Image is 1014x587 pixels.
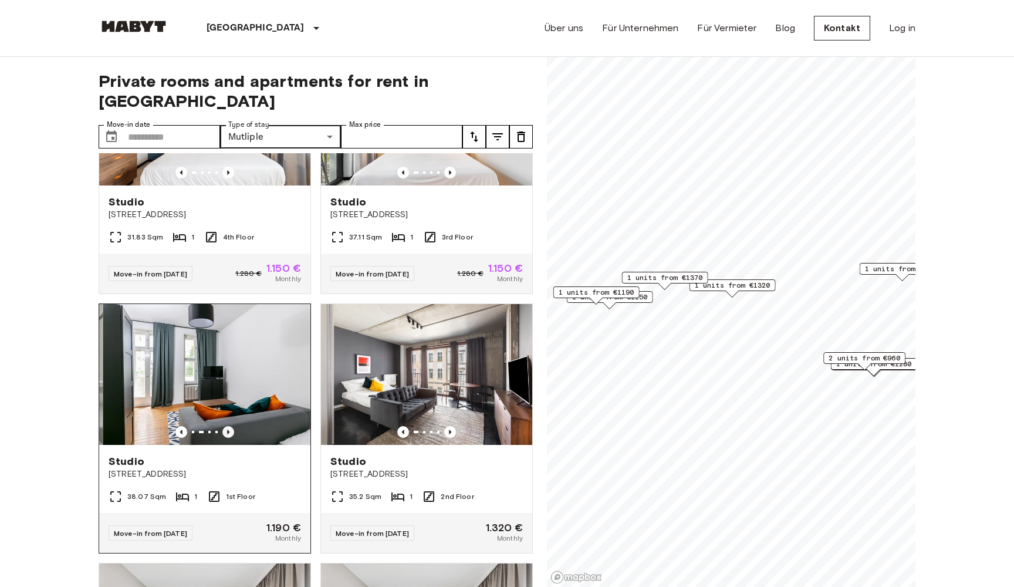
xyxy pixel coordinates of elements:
[627,272,703,283] span: 1 units from €1370
[109,195,144,209] span: Studio
[220,125,342,149] div: Mutliple
[191,232,194,242] span: 1
[194,491,197,502] span: 1
[321,304,532,445] img: Marketing picture of unit DE-01-049-004-01H
[114,529,187,538] span: Move-in from [DATE]
[330,209,523,221] span: [STREET_ADDRESS]
[228,120,269,130] label: Type of stay
[775,21,795,35] a: Blog
[397,426,409,438] button: Previous image
[697,21,756,35] a: Für Vermieter
[99,21,169,32] img: Habyt
[622,272,708,290] div: Map marker
[266,522,301,533] span: 1.190 €
[127,491,166,502] span: 38.07 Sqm
[226,491,255,502] span: 1st Floor
[829,353,900,363] span: 2 units from €960
[275,274,301,284] span: Monthly
[457,268,484,279] span: 1.280 €
[320,303,533,554] a: Marketing picture of unit DE-01-049-004-01HPrevious imagePrevious imageStudio[STREET_ADDRESS]35.2...
[109,468,301,480] span: [STREET_ADDRESS]
[223,232,254,242] span: 4th Floor
[222,426,234,438] button: Previous image
[410,491,413,502] span: 1
[823,352,905,370] div: Map marker
[488,263,523,274] span: 1.150 €
[99,71,533,111] span: Private rooms and apartments for rent in [GEOGRAPHIC_DATA]
[486,125,509,149] button: tune
[175,426,187,438] button: Previous image
[107,120,150,130] label: Move-in date
[330,454,366,468] span: Studio
[836,359,912,369] span: 1 units from €1280
[444,426,456,438] button: Previous image
[497,274,523,284] span: Monthly
[410,232,413,242] span: 1
[349,491,381,502] span: 35.2 Sqm
[397,167,409,178] button: Previous image
[175,167,187,178] button: Previous image
[442,232,473,242] span: 3rd Floor
[99,44,311,294] a: Marketing picture of unit DE-01-482-409-01Previous imagePrevious imageStudio[STREET_ADDRESS]31.83...
[509,125,533,149] button: tune
[336,529,409,538] span: Move-in from [DATE]
[349,120,381,130] label: Max price
[320,44,533,294] a: Marketing picture of unit DE-01-482-308-01Previous imagePrevious imageStudio[STREET_ADDRESS]37.11...
[814,16,870,41] a: Kontakt
[100,125,123,149] button: Choose date
[860,263,946,281] div: Map marker
[602,21,678,35] a: Für Unternehmen
[695,280,770,291] span: 1 units from €1320
[275,533,301,544] span: Monthly
[497,533,523,544] span: Monthly
[444,167,456,178] button: Previous image
[550,571,602,584] a: Mapbox logo
[889,21,915,35] a: Log in
[103,304,315,445] img: Marketing picture of unit DE-01-015-004-01H
[235,268,262,279] span: 1.280 €
[441,491,474,502] span: 2nd Floor
[330,468,523,480] span: [STREET_ADDRESS]
[553,286,640,305] div: Map marker
[865,264,941,274] span: 1 units from €1100
[207,21,305,35] p: [GEOGRAPHIC_DATA]
[567,291,653,309] div: Map marker
[330,195,366,209] span: Studio
[109,209,301,221] span: [STREET_ADDRESS]
[559,287,634,298] span: 1 units from €1190
[109,454,144,468] span: Studio
[114,269,187,278] span: Move-in from [DATE]
[127,232,163,242] span: 31.83 Sqm
[336,269,409,278] span: Move-in from [DATE]
[486,522,523,533] span: 1.320 €
[349,232,382,242] span: 37.11 Sqm
[572,292,648,302] span: 1 units from €1150
[462,125,486,149] button: tune
[222,167,234,178] button: Previous image
[545,21,583,35] a: Über uns
[266,263,301,274] span: 1.150 €
[689,279,776,298] div: Map marker
[99,303,311,554] a: Marketing picture of unit DE-01-015-004-01HMarketing picture of unit DE-01-015-004-01HPrevious im...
